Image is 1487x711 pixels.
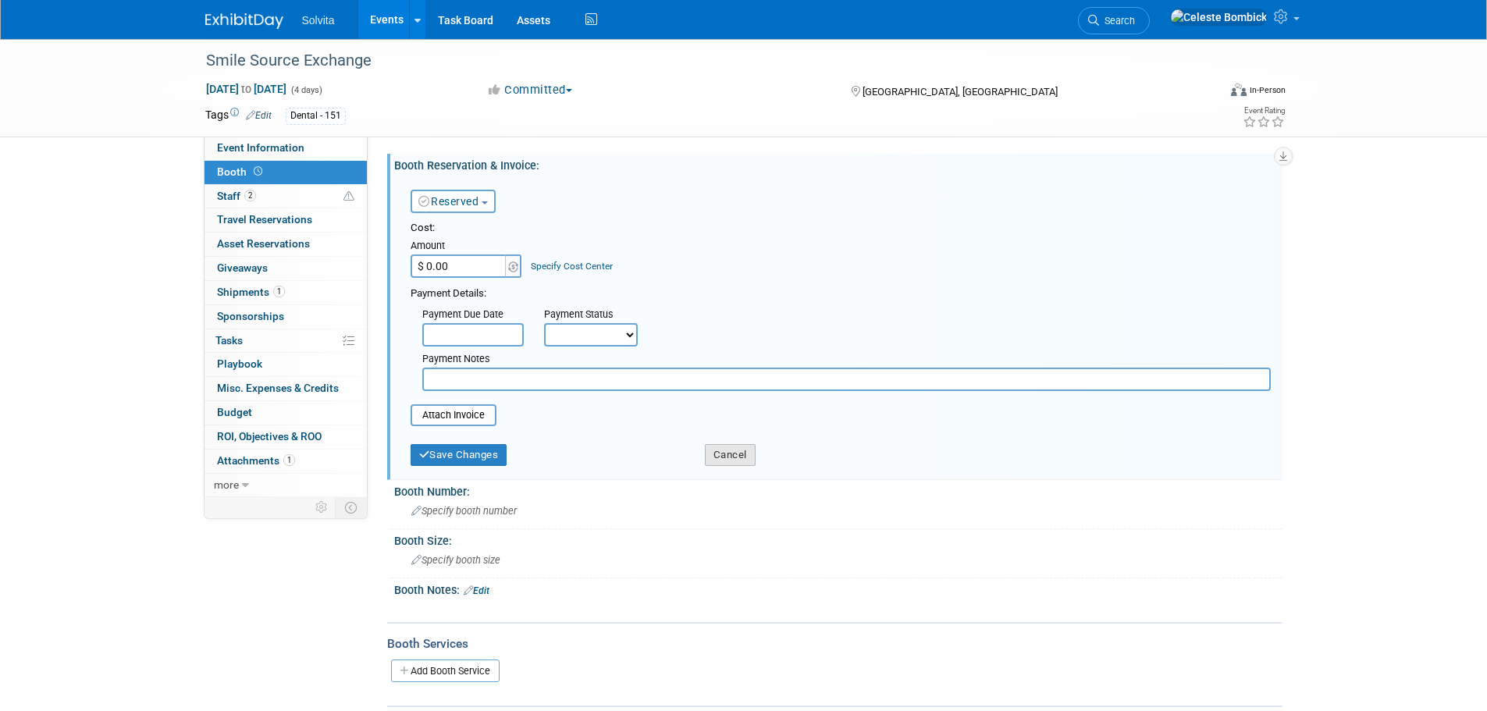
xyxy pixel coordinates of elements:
[544,308,649,323] div: Payment Status
[411,221,1271,236] div: Cost:
[343,190,354,204] span: Potential Scheduling Conflict -- at least one attendee is tagged in another overlapping event.
[394,529,1282,549] div: Booth Size:
[418,195,479,208] a: Reserved
[205,107,272,125] td: Tags
[205,281,367,304] a: Shipments1
[481,82,578,98] button: Committed
[1099,15,1135,27] span: Search
[205,401,367,425] a: Budget
[387,635,1282,652] div: Booth Services
[863,86,1058,98] span: [GEOGRAPHIC_DATA], [GEOGRAPHIC_DATA]
[422,352,1271,368] div: Payment Notes
[290,85,322,95] span: (4 days)
[394,154,1282,173] div: Booth Reservation & Invoice:
[1249,84,1286,96] div: In-Person
[205,474,367,497] a: more
[1243,107,1285,115] div: Event Rating
[217,237,310,250] span: Asset Reservations
[1231,84,1247,96] img: Format-Inperson.png
[217,406,252,418] span: Budget
[217,357,262,370] span: Playbook
[217,261,268,274] span: Giveaways
[205,329,367,353] a: Tasks
[411,283,1271,301] div: Payment Details:
[201,47,1194,75] div: Smile Source Exchange
[217,213,312,226] span: Travel Reservations
[1078,7,1150,34] a: Search
[283,454,295,466] span: 1
[205,137,367,160] a: Event Information
[217,454,295,467] span: Attachments
[302,14,335,27] span: Solvita
[239,83,254,95] span: to
[217,165,265,178] span: Booth
[217,141,304,154] span: Event Information
[251,165,265,177] span: Booth not reserved yet
[464,585,489,596] a: Edit
[217,286,285,298] span: Shipments
[205,305,367,329] a: Sponsorships
[217,310,284,322] span: Sponsorships
[205,353,367,376] a: Playbook
[394,578,1282,599] div: Booth Notes:
[411,554,500,566] span: Specify booth size
[705,444,756,466] button: Cancel
[205,185,367,208] a: Staff2
[205,82,287,96] span: [DATE] [DATE]
[205,377,367,400] a: Misc. Expenses & Credits
[273,286,285,297] span: 1
[394,480,1282,499] div: Booth Number:
[215,334,243,347] span: Tasks
[246,110,272,121] a: Edit
[1126,81,1286,105] div: Event Format
[411,190,496,213] button: Reserved
[205,233,367,256] a: Asset Reservations
[205,257,367,280] a: Giveaways
[205,208,367,232] a: Travel Reservations
[217,382,339,394] span: Misc. Expenses & Credits
[411,505,517,517] span: Specify booth number
[531,261,613,272] a: Specify Cost Center
[214,478,239,491] span: more
[391,659,500,682] a: Add Booth Service
[308,497,336,517] td: Personalize Event Tab Strip
[335,497,367,517] td: Toggle Event Tabs
[286,108,346,124] div: Dental - 151
[217,190,256,202] span: Staff
[411,239,524,254] div: Amount
[244,190,256,201] span: 2
[217,430,322,443] span: ROI, Objectives & ROO
[205,450,367,473] a: Attachments1
[411,444,507,466] button: Save Changes
[205,13,283,29] img: ExhibitDay
[205,161,367,184] a: Booth
[1170,9,1268,26] img: Celeste Bombick
[422,308,521,323] div: Payment Due Date
[205,425,367,449] a: ROI, Objectives & ROO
